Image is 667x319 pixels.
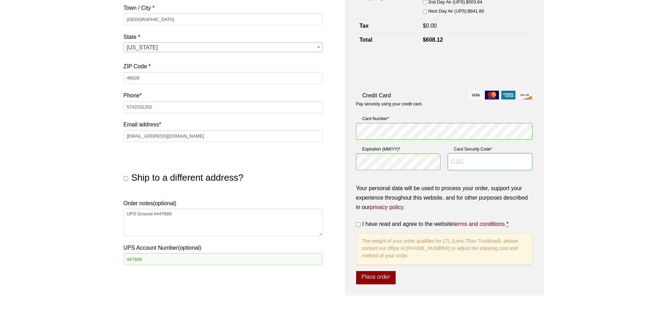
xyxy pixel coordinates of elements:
[356,54,463,81] iframe: reCAPTCHA
[124,3,322,13] label: Town / City
[124,91,322,100] label: Phone
[518,91,532,99] img: discover
[124,32,322,42] label: State
[448,153,533,170] input: CSC
[124,243,322,252] label: UPS Account Number
[124,43,322,53] span: Indiana
[124,120,322,129] label: Email address
[501,91,515,99] img: amex
[423,37,443,43] bdi: 608.12
[124,62,322,71] label: ZIP Code
[356,112,533,176] fieldset: Payment Info
[356,146,441,153] label: Expiration (MM/YY)
[423,23,437,29] bdi: 0.00
[468,91,482,99] img: visa
[356,183,533,212] p: Your personal data will be used to process your order, support your experience throughout this we...
[131,172,243,183] span: Ship to a different address?
[370,204,403,210] a: privacy policy
[423,37,426,43] span: $
[124,42,322,52] span: State
[356,19,419,33] th: Tax
[356,233,533,265] p: The weight of your order qualifies for LTL (Less Than Truckload), please contact our office at [P...
[428,7,484,15] label: Next Day Air (UPS):
[468,8,484,14] bdi: 641.80
[453,221,505,227] a: terms and conditions
[124,199,322,208] label: Order notes
[356,33,419,47] th: Total
[356,91,533,100] label: Credit Card
[448,146,533,153] label: Card Security Code
[468,8,470,14] span: $
[356,101,533,107] p: Pay securely using your credit card.
[356,222,361,227] input: I have read and agree to the websiteterms and conditions *
[362,221,505,227] span: I have read and agree to the website
[485,91,499,99] img: mastercard
[356,115,533,122] label: Card Number
[423,23,426,29] span: $
[506,221,508,227] abbr: required
[356,271,396,284] button: Place order
[153,200,176,206] span: (optional)
[124,176,128,181] input: Ship to a different address?
[178,245,201,251] span: (optional)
